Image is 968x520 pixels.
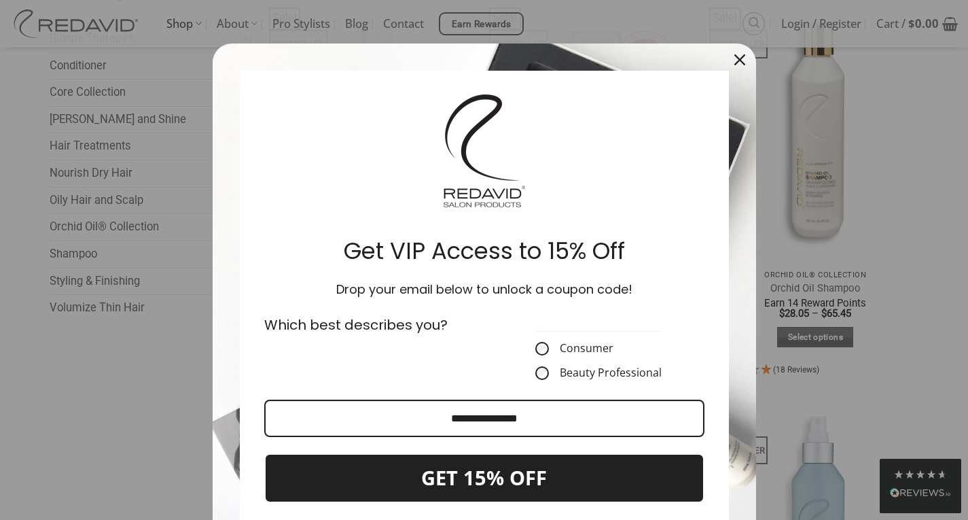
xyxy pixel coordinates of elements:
input: Consumer [535,342,549,356]
p: Which best describes you? [264,315,476,335]
label: Beauty Professional [535,366,662,380]
button: Close [723,44,756,76]
input: Email field [264,400,704,437]
svg: close icon [734,54,745,65]
label: Consumer [535,342,662,356]
h3: Drop your email below to unlock a coupon code! [262,282,707,298]
fieldset: CustomerType [535,315,662,380]
h2: Get VIP Access to 15% Off [262,237,707,266]
input: Beauty Professional [535,366,549,380]
button: GET 15% OFF [264,453,704,503]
